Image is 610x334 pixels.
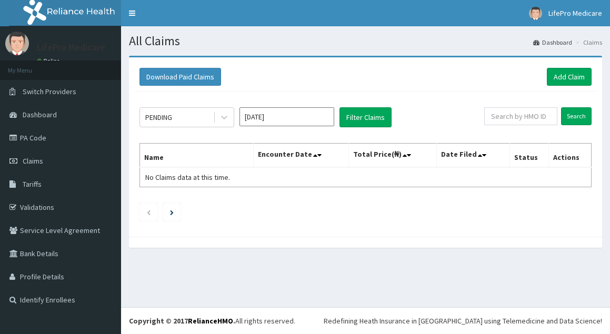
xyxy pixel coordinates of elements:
[509,144,549,168] th: Status
[188,316,233,326] a: RelianceHMO
[239,107,334,126] input: Select Month and Year
[254,144,349,168] th: Encounter Date
[23,110,57,119] span: Dashboard
[121,307,610,334] footer: All rights reserved.
[529,7,542,20] img: User Image
[573,38,602,47] li: Claims
[23,156,43,166] span: Claims
[5,32,29,55] img: User Image
[140,144,254,168] th: Name
[145,112,172,123] div: PENDING
[339,107,392,127] button: Filter Claims
[561,107,592,125] input: Search
[437,144,509,168] th: Date Filed
[23,179,42,189] span: Tariffs
[484,107,557,125] input: Search by HMO ID
[37,57,62,65] a: Online
[549,144,592,168] th: Actions
[170,207,174,217] a: Next page
[37,43,105,52] p: LifePro Medicare
[139,68,221,86] button: Download Paid Claims
[23,87,76,96] span: Switch Providers
[145,173,230,182] span: No Claims data at this time.
[348,144,436,168] th: Total Price(₦)
[129,34,602,48] h1: All Claims
[146,207,151,217] a: Previous page
[533,38,572,47] a: Dashboard
[548,8,602,18] span: LifePro Medicare
[324,316,602,326] div: Redefining Heath Insurance in [GEOGRAPHIC_DATA] using Telemedicine and Data Science!
[129,316,235,326] strong: Copyright © 2017 .
[547,68,592,86] a: Add Claim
